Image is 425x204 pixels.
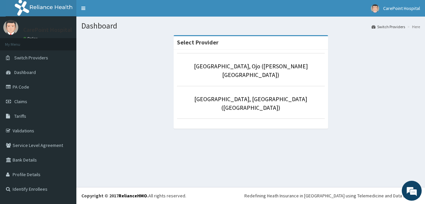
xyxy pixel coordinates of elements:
span: CarePoint Hospital [383,5,420,11]
div: Redefining Heath Insurance in [GEOGRAPHIC_DATA] using Telemedicine and Data Science! [244,192,420,199]
strong: Select Provider [177,38,218,46]
p: CarePoint Hospital [23,27,72,33]
img: User Image [3,20,18,35]
img: User Image [371,4,379,13]
li: Here [406,24,420,30]
a: RelianceHMO [119,193,147,199]
footer: All rights reserved. [76,187,425,204]
span: Switch Providers [14,55,48,61]
a: [GEOGRAPHIC_DATA], [GEOGRAPHIC_DATA] ([GEOGRAPHIC_DATA]) [194,95,307,111]
a: Online [23,36,39,41]
a: [GEOGRAPHIC_DATA], Ojo ([PERSON_NAME][GEOGRAPHIC_DATA]) [194,62,308,79]
span: Claims [14,99,27,104]
span: Dashboard [14,69,36,75]
strong: Copyright © 2017 . [81,193,148,199]
span: Tariffs [14,113,26,119]
a: Switch Providers [372,24,405,30]
h1: Dashboard [81,22,420,30]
